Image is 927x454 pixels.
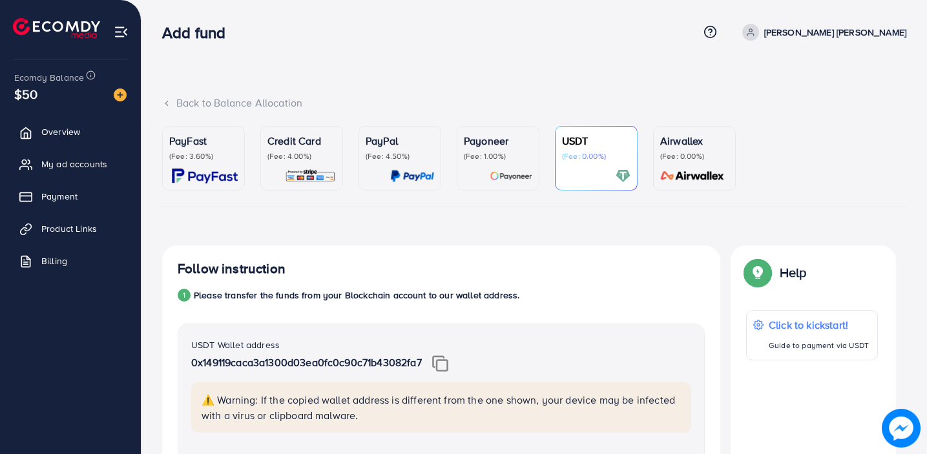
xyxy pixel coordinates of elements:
[769,338,869,353] p: Guide to payment via USDT
[562,151,630,161] p: (Fee: 0.00%)
[10,183,131,209] a: Payment
[41,222,97,235] span: Product Links
[366,151,434,161] p: (Fee: 4.50%)
[191,338,280,351] label: USDT Wallet address
[882,409,921,448] img: image
[14,71,84,84] span: Ecomdy Balance
[162,23,236,42] h3: Add fund
[10,119,131,145] a: Overview
[162,96,906,110] div: Back to Balance Allocation
[764,25,906,40] p: [PERSON_NAME] [PERSON_NAME]
[660,151,729,161] p: (Fee: 0.00%)
[41,254,67,267] span: Billing
[169,151,238,161] p: (Fee: 3.60%)
[490,169,532,183] img: card
[41,190,78,203] span: Payment
[202,392,683,423] p: ⚠️ Warning: If the copied wallet address is different from the one shown, your device may be infe...
[769,317,869,333] p: Click to kickstart!
[114,25,129,39] img: menu
[14,85,37,103] span: $50
[10,216,131,242] a: Product Links
[616,169,630,183] img: card
[285,169,336,183] img: card
[10,151,131,177] a: My ad accounts
[41,125,80,138] span: Overview
[191,355,691,372] p: 0x149119caca3a1300d03ea0fc0c90c71b43082fa7
[366,133,434,149] p: PayPal
[178,289,191,302] div: 1
[10,248,131,274] a: Billing
[172,169,238,183] img: card
[464,133,532,149] p: Payoneer
[562,133,630,149] p: USDT
[656,169,729,183] img: card
[194,287,519,303] p: Please transfer the funds from your Blockchain account to our wallet address.
[390,169,434,183] img: card
[41,158,107,170] span: My ad accounts
[267,133,336,149] p: Credit Card
[13,18,100,38] img: logo
[737,24,906,41] a: [PERSON_NAME] [PERSON_NAME]
[432,355,448,372] img: img
[114,88,127,101] img: image
[267,151,336,161] p: (Fee: 4.00%)
[746,261,769,284] img: Popup guide
[169,133,238,149] p: PayFast
[660,133,729,149] p: Airwallex
[178,261,286,277] h4: Follow instruction
[464,151,532,161] p: (Fee: 1.00%)
[780,265,807,280] p: Help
